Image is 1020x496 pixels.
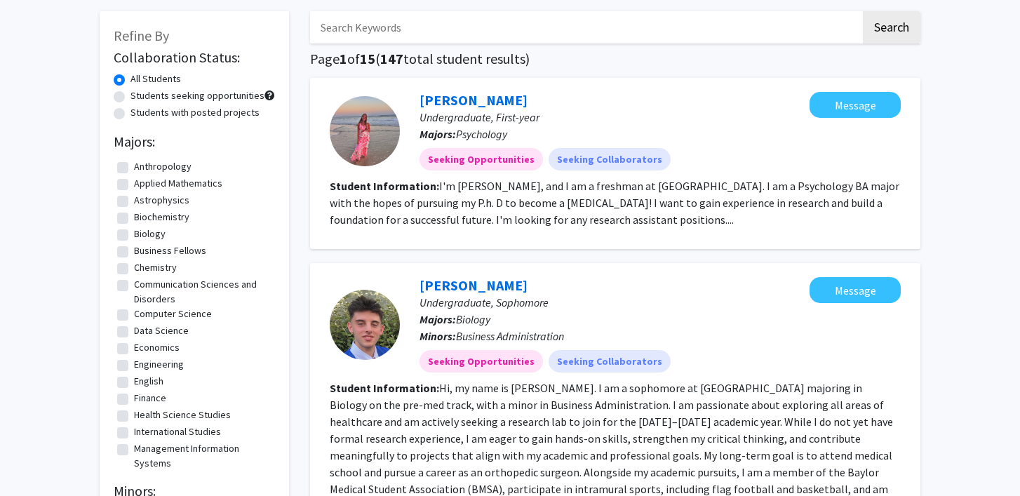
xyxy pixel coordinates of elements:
[340,50,347,67] span: 1
[330,179,439,193] b: Student Information:
[134,210,189,224] label: Biochemistry
[11,433,60,485] iframe: Chat
[420,110,539,124] span: Undergraduate, First-year
[456,329,564,343] span: Business Administration
[420,295,549,309] span: Undergraduate, Sophomore
[420,312,456,326] b: Majors:
[134,260,177,275] label: Chemistry
[134,176,222,191] label: Applied Mathematics
[310,51,920,67] h1: Page of ( total student results)
[134,277,271,307] label: Communication Sciences and Disorders
[380,50,403,67] span: 147
[134,391,166,405] label: Finance
[310,11,861,43] input: Search Keywords
[114,49,275,66] h2: Collaboration Status:
[134,307,212,321] label: Computer Science
[134,441,271,471] label: Management Information Systems
[134,340,180,355] label: Economics
[134,323,189,338] label: Data Science
[114,27,169,44] span: Refine By
[114,133,275,150] h2: Majors:
[456,127,507,141] span: Psychology
[360,50,375,67] span: 15
[130,105,260,120] label: Students with posted projects
[549,350,671,373] mat-chip: Seeking Collaborators
[130,72,181,86] label: All Students
[134,471,176,485] label: Marketing
[134,357,184,372] label: Engineering
[134,408,231,422] label: Health Science Studies
[330,179,899,227] fg-read-more: I'm [PERSON_NAME], and I am a freshman at [GEOGRAPHIC_DATA]. I am a Psychology BA major with the ...
[810,277,901,303] button: Message Alexander Grubbs
[420,329,456,343] b: Minors:
[420,127,456,141] b: Majors:
[420,350,543,373] mat-chip: Seeking Opportunities
[330,381,439,395] b: Student Information:
[134,374,163,389] label: English
[134,193,189,208] label: Astrophysics
[863,11,920,43] button: Search
[420,148,543,170] mat-chip: Seeking Opportunities
[420,91,528,109] a: [PERSON_NAME]
[456,312,490,326] span: Biology
[810,92,901,118] button: Message Lillian Odle
[130,88,264,103] label: Students seeking opportunities
[134,424,221,439] label: International Studies
[420,276,528,294] a: [PERSON_NAME]
[134,227,166,241] label: Biology
[134,159,192,174] label: Anthropology
[134,243,206,258] label: Business Fellows
[549,148,671,170] mat-chip: Seeking Collaborators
